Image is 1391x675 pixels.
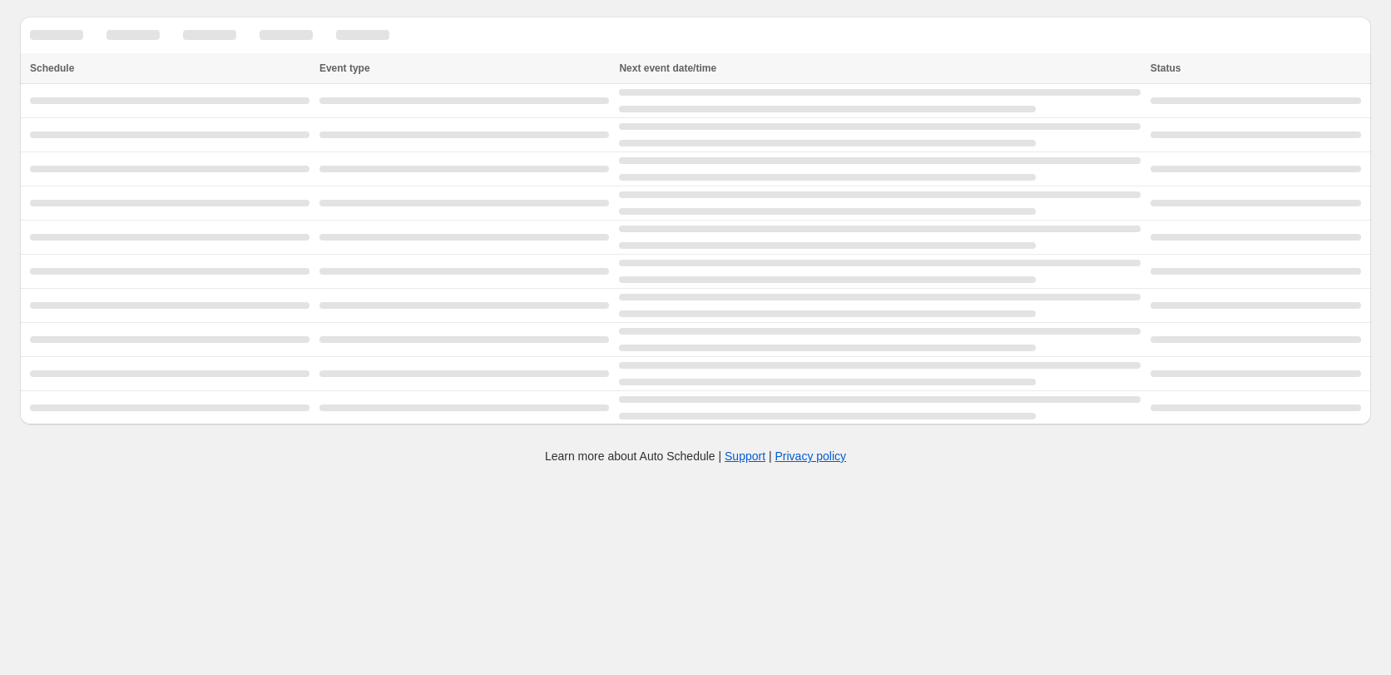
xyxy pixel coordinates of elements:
[619,62,716,74] span: Next event date/time
[725,449,765,463] a: Support
[775,449,847,463] a: Privacy policy
[319,62,370,74] span: Event type
[545,448,846,464] p: Learn more about Auto Schedule | |
[1151,62,1181,74] span: Status
[30,62,74,74] span: Schedule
